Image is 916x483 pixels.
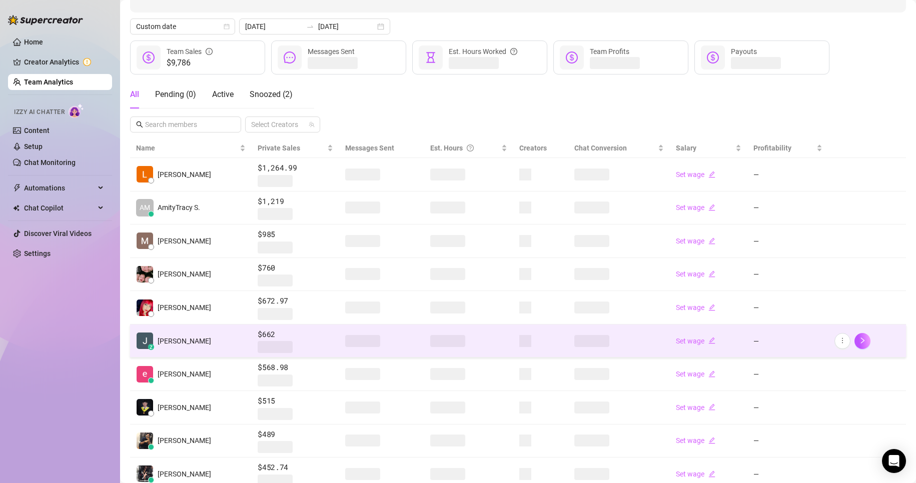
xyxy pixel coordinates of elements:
[258,228,333,240] span: $985
[8,15,83,25] img: logo-BBDzfeDw.svg
[747,424,828,458] td: —
[258,328,333,340] span: $662
[676,170,715,178] a: Set wageedit
[130,88,139,100] div: All
[747,191,828,225] td: —
[676,303,715,311] a: Set wageedit
[137,366,153,382] img: Enrique S.
[258,144,300,152] span: Private Sales
[245,21,302,32] input: Start date
[158,335,211,346] span: [PERSON_NAME]
[137,332,153,349] img: Jeffery Bamba
[24,229,92,237] a: Discover Viral Videos
[258,461,333,473] span: $452.74
[24,249,51,257] a: Settings
[747,291,828,324] td: —
[158,235,211,246] span: [PERSON_NAME]
[676,436,715,444] a: Set wageedit
[753,144,791,152] span: Profitability
[513,138,568,158] th: Creators
[306,22,314,30] span: to
[708,370,715,377] span: edit
[510,46,517,57] span: question-circle
[258,428,333,440] span: $489
[24,78,73,86] a: Team Analytics
[676,403,715,411] a: Set wageedit
[859,337,866,344] span: right
[425,51,437,63] span: hourglass
[318,21,375,32] input: End date
[676,144,696,152] span: Salary
[24,38,43,46] a: Home
[676,370,715,378] a: Set wageedit
[167,46,213,57] div: Team Sales
[430,142,499,153] div: Est. Hours
[708,470,715,477] span: edit
[676,337,715,345] a: Set wageedit
[137,299,153,316] img: Mary Jane Moren…
[258,361,333,373] span: $568.98
[747,158,828,191] td: —
[747,224,828,258] td: —
[158,302,211,313] span: [PERSON_NAME]
[140,202,150,213] span: AM
[137,266,153,282] img: Regine Ore
[747,324,828,358] td: —
[158,368,211,379] span: [PERSON_NAME]
[708,437,715,444] span: edit
[24,158,76,166] a: Chat Monitoring
[467,142,474,153] span: question-circle
[747,357,828,391] td: —
[13,184,21,192] span: thunderbolt
[707,51,719,63] span: dollar-circle
[137,465,153,482] img: Arianna Aguilar
[155,88,196,100] div: Pending ( 0 )
[137,232,153,249] img: Mariane Subia
[212,89,234,99] span: Active
[206,46,213,57] span: info-circle
[839,337,846,344] span: more
[14,107,65,117] span: Izzy AI Chatter
[449,46,517,57] div: Est. Hours Worked
[143,51,155,63] span: dollar-circle
[676,203,715,211] a: Set wageedit
[676,237,715,245] a: Set wageedit
[708,171,715,178] span: edit
[747,258,828,291] td: —
[708,237,715,244] span: edit
[590,47,629,55] span: Team Profits
[258,262,333,274] span: $760
[306,22,314,30] span: swap-right
[136,121,143,128] span: search
[167,57,213,69] span: $9,786
[130,138,252,158] th: Name
[24,180,95,196] span: Automations
[24,54,104,70] a: Creator Analytics exclamation-circle
[566,51,578,63] span: dollar-circle
[13,204,20,211] img: Chat Copilot
[747,391,828,424] td: —
[345,144,394,152] span: Messages Sent
[148,344,154,350] div: z
[882,449,906,473] div: Open Intercom Messenger
[708,337,715,344] span: edit
[258,195,333,207] span: $1,219
[158,202,200,213] span: AmityTracy S.
[731,47,757,55] span: Payouts
[258,295,333,307] span: $672.97
[24,142,43,150] a: Setup
[158,268,211,279] span: [PERSON_NAME]
[137,399,153,415] img: Ric John Derell…
[137,432,153,449] img: Sean Carino
[708,403,715,410] span: edit
[136,142,238,153] span: Name
[158,435,211,446] span: [PERSON_NAME]
[158,468,211,479] span: [PERSON_NAME]
[24,200,95,216] span: Chat Copilot
[309,121,315,127] span: team
[69,103,84,118] img: AI Chatter
[145,119,227,130] input: Search members
[574,144,627,152] span: Chat Conversion
[136,19,229,34] span: Custom date
[284,51,296,63] span: message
